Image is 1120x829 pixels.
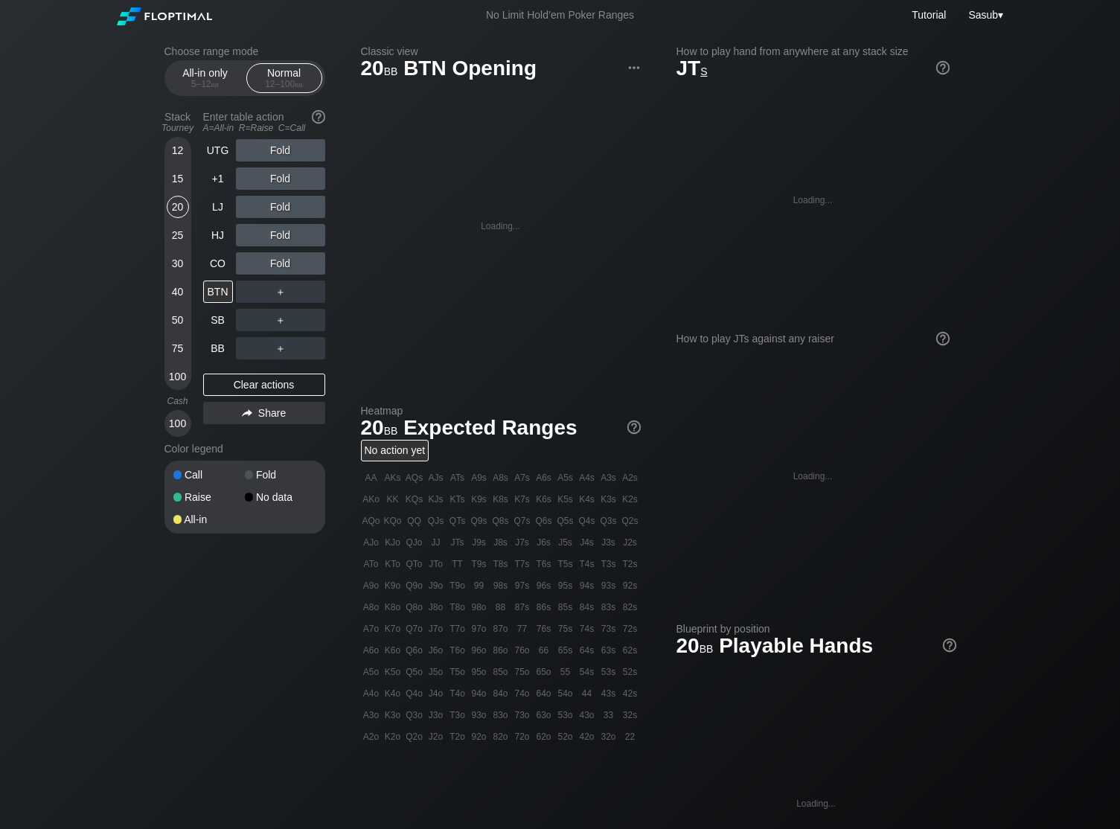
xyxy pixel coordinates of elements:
div: 54s [577,662,598,682]
div: J9o [426,575,447,596]
div: 92o [469,726,490,747]
div: 62s [620,640,641,661]
div: J7s [512,532,533,553]
div: 65o [534,662,554,682]
div: BB [203,337,233,359]
div: All-in [173,514,245,525]
div: 87o [490,618,511,639]
div: 32s [620,705,641,726]
img: help.32db89a4.svg [310,109,327,125]
div: 100 [167,365,189,388]
span: bb [384,421,398,438]
div: ATo [361,554,382,574]
div: 42o [577,726,598,747]
div: K8s [490,489,511,510]
div: Q8s [490,510,511,531]
span: bb [295,79,303,89]
h2: Choose range mode [164,45,325,57]
div: Loading... [793,471,833,481]
div: All-in only [171,64,240,92]
div: BTN [203,281,233,303]
div: 43o [577,705,598,726]
div: T5s [555,554,576,574]
h1: Expected Ranges [361,415,641,440]
div: TT [447,554,468,574]
div: K5s [555,489,576,510]
div: Loading... [481,221,520,231]
div: 65s [555,640,576,661]
div: 84o [490,683,511,704]
div: 12 [167,139,189,161]
div: A5s [555,467,576,488]
div: UTG [203,139,233,161]
div: 85o [490,662,511,682]
div: Q7s [512,510,533,531]
div: Call [173,470,245,480]
div: Q9o [404,575,425,596]
div: 82o [490,726,511,747]
div: J6s [534,532,554,553]
div: T2o [447,726,468,747]
div: J5s [555,532,576,553]
div: KJs [426,489,447,510]
div: 74o [512,683,533,704]
span: BTN Opening [401,57,539,82]
div: A6s [534,467,554,488]
div: Q7o [404,618,425,639]
span: s [700,62,707,78]
div: Normal [250,64,319,92]
div: JTo [426,554,447,574]
h2: Classic view [361,45,641,57]
span: 20 [359,417,400,441]
div: 53o [555,705,576,726]
div: 12 – 100 [253,79,316,89]
span: 20 [359,57,400,82]
div: ATs [447,467,468,488]
div: K4s [577,489,598,510]
div: 97s [512,575,533,596]
div: Tourney [159,123,197,133]
div: Q5s [555,510,576,531]
div: K3o [383,705,403,726]
div: No Limit Hold’em Poker Ranges [464,9,656,25]
div: 88 [490,597,511,618]
h1: Playable Hands [676,633,956,658]
div: A7o [361,618,382,639]
div: T9o [447,575,468,596]
div: Enter table action [203,105,325,139]
span: bb [384,62,398,78]
div: Stack [159,105,197,139]
div: 53s [598,662,619,682]
div: A8s [490,467,511,488]
div: J8o [426,597,447,618]
div: Fold [236,196,325,218]
div: 20 [167,196,189,218]
div: 73o [512,705,533,726]
div: 77 [512,618,533,639]
div: 83o [490,705,511,726]
div: 15 [167,167,189,190]
div: 93o [469,705,490,726]
div: T8o [447,597,468,618]
div: 84s [577,597,598,618]
img: help.32db89a4.svg [626,419,642,435]
div: 97o [469,618,490,639]
div: A7s [512,467,533,488]
div: K7o [383,618,403,639]
div: Q6s [534,510,554,531]
div: Share [203,402,325,424]
div: 52o [555,726,576,747]
div: HJ [203,224,233,246]
div: JTs [447,532,468,553]
h2: Blueprint by position [676,623,956,635]
div: 63s [598,640,619,661]
div: SB [203,309,233,331]
div: 33 [598,705,619,726]
div: 63o [534,705,554,726]
div: K9s [469,489,490,510]
div: J6o [426,640,447,661]
div: K3s [598,489,619,510]
div: A3o [361,705,382,726]
div: 96s [534,575,554,596]
div: Q2o [404,726,425,747]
